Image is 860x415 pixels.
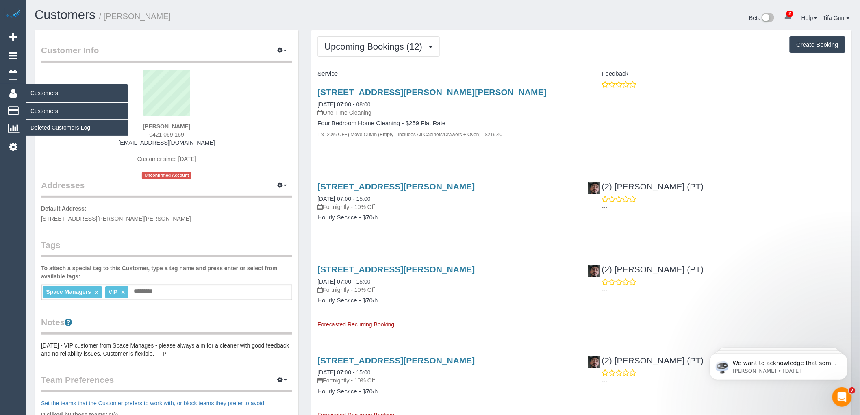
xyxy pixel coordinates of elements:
img: (2) Reggy Cogulet (PT) [588,356,600,368]
h4: Four Bedroom Home Cleaning - $259 Flat Rate [317,120,575,127]
img: (2) Reggy Cogulet (PT) [588,182,600,194]
iframe: Intercom notifications message [697,336,860,393]
p: Fortnightly - 10% Off [317,203,575,211]
h4: Feedback [588,70,845,77]
legend: Notes [41,316,292,335]
p: Message from Ellie, sent 2w ago [35,31,140,39]
button: Create Booking [790,36,845,53]
span: VIP [109,289,117,295]
p: --- [602,89,845,97]
ul: Customers [26,102,128,136]
a: Deleted Customers Log [26,120,128,136]
p: --- [602,203,845,211]
p: One Time Cleaning [317,109,575,117]
a: [DATE] 07:00 - 15:00 [317,369,370,376]
p: --- [602,286,845,294]
a: Customers [26,103,128,119]
legend: Customer Info [41,44,292,63]
span: 2 [786,11,793,17]
a: [STREET_ADDRESS][PERSON_NAME] [317,356,475,365]
p: Fortnightly - 10% Off [317,376,575,385]
span: Unconfirmed Account [142,172,191,179]
span: [STREET_ADDRESS][PERSON_NAME][PERSON_NAME] [41,215,191,222]
a: [STREET_ADDRESS][PERSON_NAME] [317,265,475,274]
a: [DATE] 07:00 - 15:00 [317,196,370,202]
h4: Service [317,70,575,77]
span: Forecasted Recurring Booking [317,321,394,328]
a: Beta [749,15,774,21]
a: [DATE] 07:00 - 15:00 [317,278,370,285]
h4: Hourly Service - $70/h [317,297,575,304]
h4: Hourly Service - $70/h [317,388,575,395]
span: Customer since [DATE] [137,156,196,162]
button: Upcoming Bookings (12) [317,36,440,57]
a: × [95,289,98,296]
img: Automaid Logo [5,8,21,20]
a: Tifa Guni [823,15,850,21]
span: Customers [26,84,128,102]
a: (2) [PERSON_NAME] (PT) [588,182,704,191]
label: To attach a special tag to this Customer, type a tag name and press enter or select from availabl... [41,264,292,280]
a: 2 [780,8,796,26]
a: [STREET_ADDRESS][PERSON_NAME][PERSON_NAME] [317,87,547,97]
span: Space Managers [46,289,91,295]
small: 1 x (20% OFF) Move Out/In (Empty - Includes All Cabinets/Drawers + Oven) - $219.40 [317,132,502,137]
span: We want to acknowledge that some users may be experiencing lag or slower performance in our softw... [35,24,140,135]
a: Set the teams that the Customer prefers to work with, or block teams they prefer to avoid [41,400,264,406]
small: / [PERSON_NAME] [99,12,171,21]
a: (2) [PERSON_NAME] (PT) [588,265,704,274]
span: Upcoming Bookings (12) [324,41,426,52]
a: (2) [PERSON_NAME] (PT) [588,356,704,365]
span: 0421 069 169 [149,131,184,138]
a: Customers [35,8,96,22]
p: Fortnightly - 10% Off [317,286,575,294]
a: [EMAIL_ADDRESS][DOMAIN_NAME] [119,139,215,146]
img: New interface [761,13,774,24]
pre: [DATE] - VIP customer from Space Manages - please always aim for a cleaner with good feedback and... [41,341,292,358]
a: [DATE] 07:00 - 08:00 [317,101,370,108]
legend: Tags [41,239,292,257]
p: --- [602,377,845,385]
legend: Team Preferences [41,374,292,392]
a: × [121,289,125,296]
span: 7 [849,387,856,394]
a: Help [801,15,817,21]
strong: [PERSON_NAME] [143,123,190,130]
label: Default Address: [41,204,87,213]
h4: Hourly Service - $70/h [317,214,575,221]
img: (2) Reggy Cogulet (PT) [588,265,600,277]
iframe: Intercom live chat [832,387,852,407]
a: [STREET_ADDRESS][PERSON_NAME] [317,182,475,191]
